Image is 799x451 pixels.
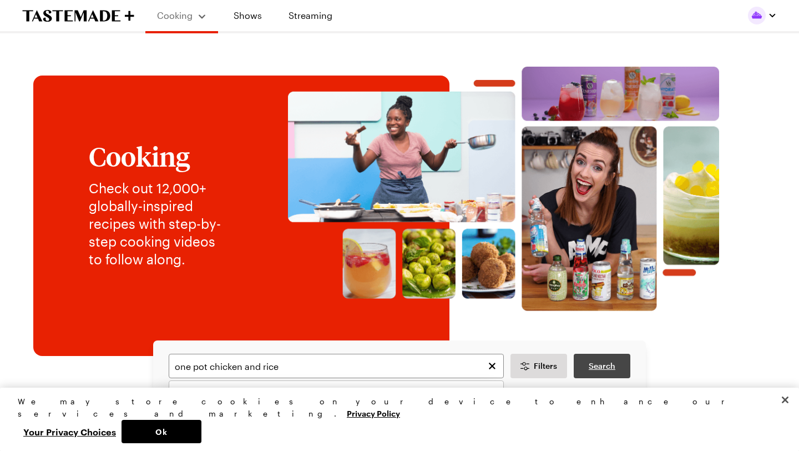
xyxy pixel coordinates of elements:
p: Check out 12,000+ globally-inspired recipes with step-by-step cooking videos to follow along. [89,179,230,268]
button: Desktop filters [510,354,567,378]
img: Explore recipes [252,67,755,312]
button: Your Privacy Choices [18,420,122,443]
button: Cooking [156,4,207,27]
img: Profile picture [748,7,766,24]
button: Profile picture [748,7,777,24]
span: Cooking [157,10,193,21]
a: filters [574,354,630,378]
h1: Cooking [89,142,230,171]
a: To Tastemade Home Page [22,9,134,22]
span: Search [589,360,615,372]
a: More information about your privacy, opens in a new tab [347,408,400,418]
div: We may store cookies on your device to enhance our services and marketing. [18,395,772,420]
button: Close [773,388,797,412]
div: Privacy [18,395,772,443]
button: Ok [122,420,201,443]
button: Clear search [486,360,498,372]
span: Filters [534,360,557,372]
input: Search for a Recipe [169,354,504,378]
